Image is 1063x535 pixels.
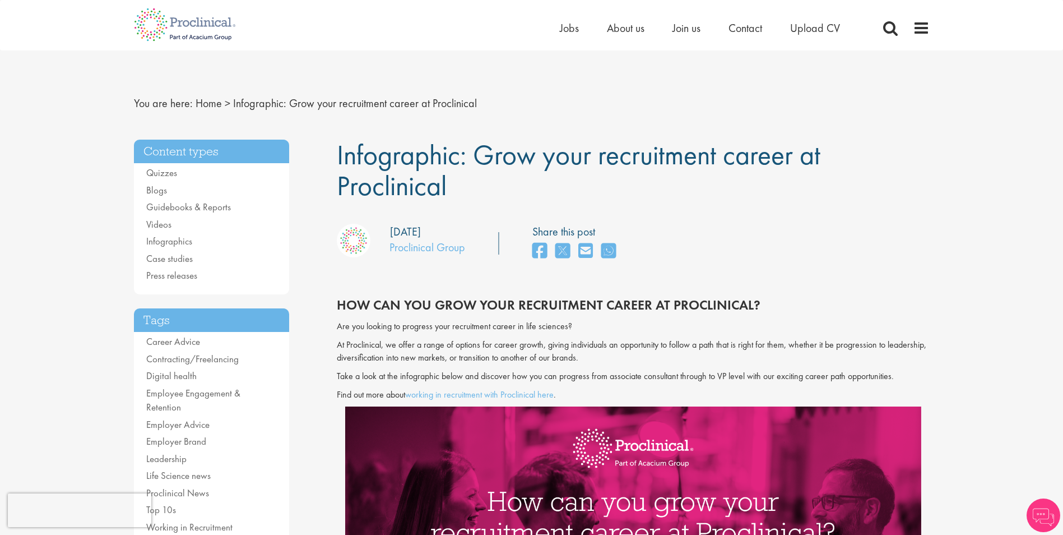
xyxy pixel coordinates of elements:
a: Jobs [560,21,579,35]
span: Infographic: Grow your recruitment career at Proclinical [337,137,820,204]
h3: Content types [134,140,290,164]
a: Guidebooks & Reports [146,201,231,213]
a: Leadership [146,453,187,465]
img: Chatbot [1027,499,1060,532]
a: Career Advice [146,335,200,348]
a: share on whats app [601,239,616,264]
a: working in recruitment with Proclinical here [405,389,554,400]
iframe: reCAPTCHA [8,494,151,527]
a: Join us [672,21,700,35]
a: About us [607,21,644,35]
a: Infographics [146,235,192,247]
a: Employer Advice [146,418,210,431]
span: Infographic: Grow your recruitment career at Proclinical [233,96,477,110]
a: breadcrumb link [196,96,222,110]
a: Digital health [146,370,197,382]
a: share on twitter [555,239,570,264]
a: Press releases [146,269,197,282]
a: Blogs [146,184,167,196]
a: Employer Brand [146,435,206,448]
div: [DATE] [390,224,421,240]
a: Top 10s [146,504,176,516]
a: Employee Engagement & Retention [146,387,240,414]
span: You are here: [134,96,193,110]
p: Find out more about . [337,389,930,402]
label: Share this post [532,224,621,240]
a: Proclinical Group [389,240,465,255]
a: Contracting/Freelancing [146,353,239,365]
a: share on email [578,239,593,264]
a: Life Science news [146,469,211,482]
a: Contact [728,21,762,35]
h3: Tags [134,308,290,333]
a: Working in Recruitment [146,521,233,533]
span: Are you looking to progress your recruitment career in life sciences? [337,320,572,332]
span: At Proclinical, we offer a range of options for career growth, giving individuals an opportunity ... [337,339,926,363]
img: Proclinical Group [337,224,370,257]
a: Case studies [146,252,193,265]
p: Take a look at the infographic below and discover how you can progress from associate consultant ... [337,370,930,383]
a: Upload CV [790,21,840,35]
span: > [225,96,230,110]
a: share on facebook [532,239,547,264]
a: Proclinical News [146,487,209,499]
a: Videos [146,218,171,230]
span: HOW Can you grow your recruitment career at proclinical? [337,296,760,313]
a: Quizzes [146,167,177,179]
